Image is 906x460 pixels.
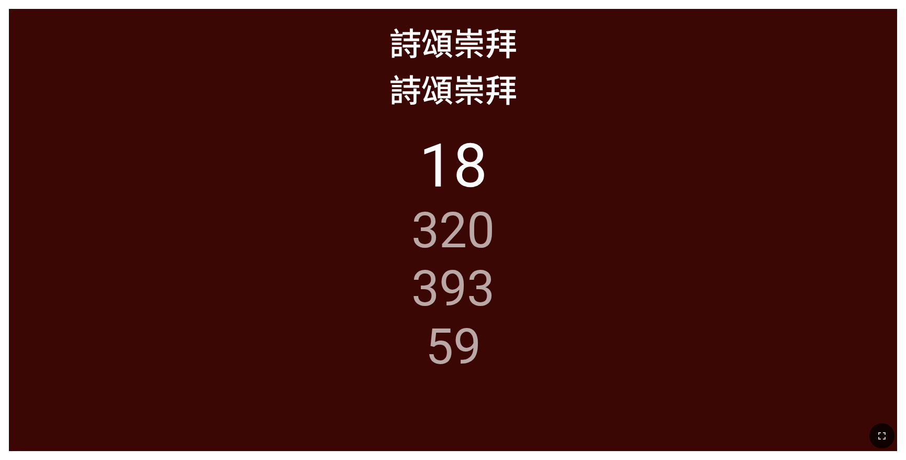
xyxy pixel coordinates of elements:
[389,65,517,112] span: 詩頌崇拜
[411,201,495,259] li: 320
[419,130,487,201] li: 18
[411,259,495,317] li: 393
[426,317,481,376] li: 59
[389,18,517,65] span: 詩頌崇拜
